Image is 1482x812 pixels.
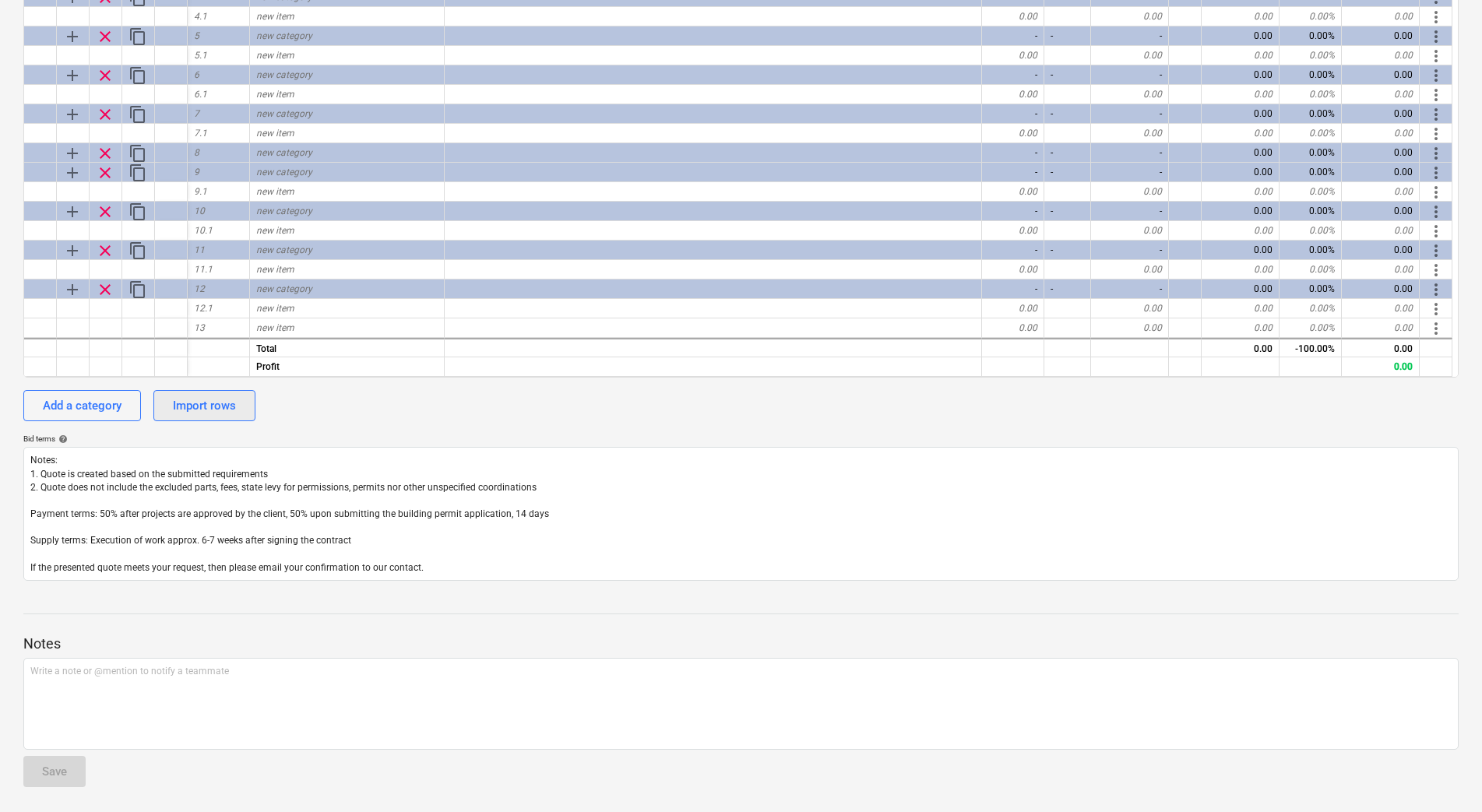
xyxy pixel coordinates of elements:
div: 0.00% [1280,124,1342,143]
span: 9.1 [194,186,207,197]
span: Duplicate category [128,66,147,85]
span: Add sub category to row [63,280,82,299]
span: More actions [1427,222,1445,241]
span: 13 [194,322,205,333]
p: Notes [23,634,1459,653]
div: 0.00 [1091,124,1169,143]
span: More actions [1427,300,1445,318]
div: 0.00 [1342,163,1420,182]
div: 0.00 [1091,85,1169,104]
span: 5.1 [194,50,207,61]
span: Remove row [96,202,114,221]
span: Duplicate category [128,105,147,124]
span: More actions [1427,202,1445,221]
div: - [1044,65,1091,85]
span: 6.1 [194,89,207,100]
div: 0.00% [1280,318,1342,338]
div: 0.00 [1091,221,1169,241]
div: 0.00 [982,221,1044,241]
div: - [1044,104,1091,124]
div: - [1044,26,1091,46]
div: Add a category [43,395,121,416]
div: 0.00 [1202,182,1280,202]
span: 12.1 [194,303,213,314]
div: 0.00 [1342,338,1420,357]
div: 0.00 [982,85,1044,104]
div: 0.00% [1280,299,1342,318]
div: 0.00 [1202,202,1280,221]
span: Add sub category to row [63,163,82,182]
div: 0.00 [1342,65,1420,85]
span: 11 [194,244,205,255]
div: - [982,241,1044,260]
div: 0.00 [1202,104,1280,124]
span: 10.1 [194,225,213,236]
span: More actions [1427,86,1445,104]
div: 0.00% [1280,143,1342,163]
span: More actions [1427,27,1445,46]
button: Add a category [23,390,141,421]
div: - [1091,104,1169,124]
div: - [1044,279,1091,299]
div: 0.00 [1342,202,1420,221]
span: 10 [194,206,205,216]
div: 0.00 [1342,124,1420,143]
div: - [982,202,1044,221]
div: 0.00% [1280,163,1342,182]
span: More actions [1427,66,1445,85]
div: 0.00 [1202,26,1280,46]
span: new item [256,322,294,333]
span: new category [256,167,312,178]
div: - [1091,26,1169,46]
span: More actions [1427,241,1445,260]
span: 7 [194,108,199,119]
div: -100.00% [1280,338,1342,357]
div: - [982,65,1044,85]
span: Remove row [96,280,114,299]
span: new category [256,206,312,216]
div: 0.00 [1342,221,1420,241]
div: Total [250,338,445,357]
div: 0.00% [1280,202,1342,221]
div: 0.00 [1202,46,1280,65]
div: 0.00 [1342,357,1420,377]
span: new item [256,264,294,275]
div: - [982,279,1044,299]
div: Bid terms [23,434,1459,444]
div: - [1044,143,1091,163]
div: Chat Widget [1404,737,1482,812]
span: More actions [1427,125,1445,143]
div: 0.00 [982,124,1044,143]
div: 0.00 [1091,182,1169,202]
span: Remove row [96,27,114,46]
span: new item [256,50,294,61]
div: 0.00 [1202,279,1280,299]
span: 4.1 [194,11,207,22]
span: Add sub category to row [63,202,82,221]
div: 0.00 [1342,85,1420,104]
div: 0.00 [1091,260,1169,279]
div: 0.00 [1202,221,1280,241]
div: 0.00 [1091,46,1169,65]
span: Duplicate category [128,241,147,260]
span: Add sub category to row [63,66,82,85]
div: 0.00 [982,182,1044,202]
div: 0.00 [1342,260,1420,279]
div: 0.00 [1342,46,1420,65]
div: - [1044,202,1091,221]
span: new item [256,225,294,236]
div: 0.00% [1280,279,1342,299]
div: 0.00% [1280,260,1342,279]
span: new category [256,69,312,80]
div: - [1091,143,1169,163]
div: 0.00% [1280,104,1342,124]
div: 0.00% [1280,85,1342,104]
span: More actions [1427,8,1445,26]
span: help [55,434,68,444]
div: 0.00 [1202,318,1280,338]
div: - [1091,65,1169,85]
span: 5 [194,30,199,41]
div: 0.00 [1342,318,1420,338]
div: 0.00% [1280,7,1342,26]
div: 0.00 [1342,143,1420,163]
